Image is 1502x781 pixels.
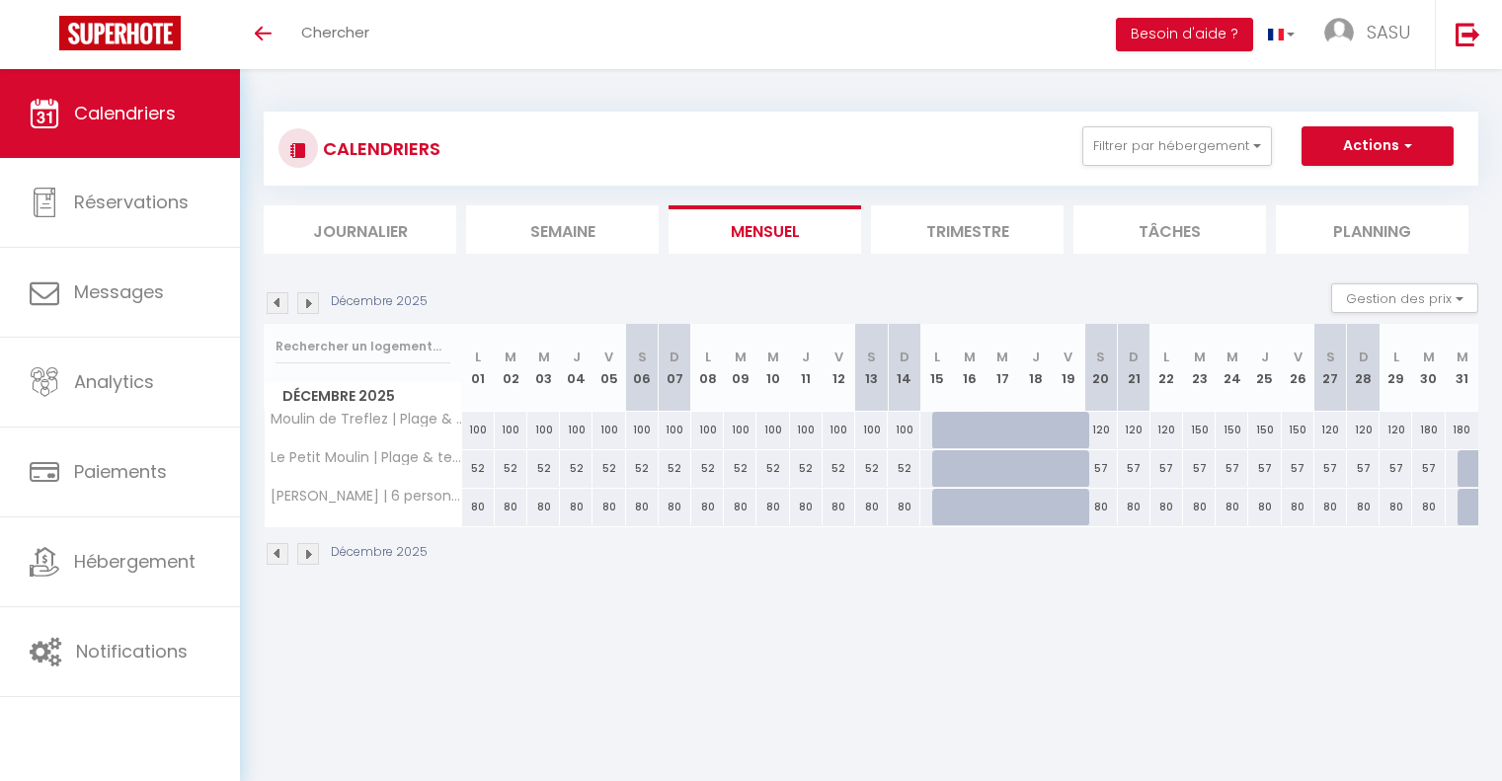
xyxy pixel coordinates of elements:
[790,489,823,525] div: 80
[301,22,369,42] span: Chercher
[724,412,756,448] div: 100
[705,348,711,366] abbr: L
[1314,412,1347,448] div: 120
[527,489,560,525] div: 80
[505,348,516,366] abbr: M
[560,450,593,487] div: 52
[1150,489,1183,525] div: 80
[1052,324,1084,412] th: 19
[1096,348,1105,366] abbr: S
[527,324,560,412] th: 03
[767,348,779,366] abbr: M
[855,489,888,525] div: 80
[1118,412,1150,448] div: 120
[1347,489,1380,525] div: 80
[1150,412,1183,448] div: 120
[724,450,756,487] div: 52
[888,450,920,487] div: 52
[495,450,527,487] div: 52
[1412,412,1445,448] div: 180
[1183,324,1216,412] th: 23
[756,450,789,487] div: 52
[1226,348,1238,366] abbr: M
[527,412,560,448] div: 100
[1248,489,1281,525] div: 80
[871,205,1064,254] li: Trimestre
[604,348,613,366] abbr: V
[1412,489,1445,525] div: 80
[265,382,461,411] span: Décembre 2025
[462,324,495,412] th: 01
[74,369,154,394] span: Analytics
[1084,412,1117,448] div: 120
[1393,348,1399,366] abbr: L
[593,450,625,487] div: 52
[659,489,691,525] div: 80
[1194,348,1206,366] abbr: M
[1282,412,1314,448] div: 150
[626,412,659,448] div: 100
[1032,348,1040,366] abbr: J
[1380,412,1412,448] div: 120
[560,412,593,448] div: 100
[823,489,855,525] div: 80
[900,348,909,366] abbr: D
[593,412,625,448] div: 100
[920,324,953,412] th: 15
[1129,348,1139,366] abbr: D
[659,450,691,487] div: 52
[1183,412,1216,448] div: 150
[1324,18,1354,47] img: ...
[264,205,456,254] li: Journalier
[756,412,789,448] div: 100
[1183,489,1216,525] div: 80
[724,324,756,412] th: 09
[76,639,188,664] span: Notifications
[1248,450,1281,487] div: 57
[756,489,789,525] div: 80
[867,348,876,366] abbr: S
[593,489,625,525] div: 80
[1082,126,1272,166] button: Filtrer par hébergement
[1163,348,1169,366] abbr: L
[823,412,855,448] div: 100
[934,348,940,366] abbr: L
[996,348,1008,366] abbr: M
[74,190,189,214] span: Réservations
[268,412,465,427] span: Moulin de Treflez | Plage & Calme
[987,324,1019,412] th: 17
[1261,348,1269,366] abbr: J
[1367,20,1410,44] span: SASU
[1446,412,1478,448] div: 180
[466,205,659,254] li: Semaine
[888,412,920,448] div: 100
[1118,489,1150,525] div: 80
[331,543,428,562] p: Décembre 2025
[1216,489,1248,525] div: 80
[1248,412,1281,448] div: 150
[593,324,625,412] th: 05
[1216,324,1248,412] th: 24
[1347,324,1380,412] th: 28
[670,348,679,366] abbr: D
[626,450,659,487] div: 52
[954,324,987,412] th: 16
[802,348,810,366] abbr: J
[276,329,450,364] input: Rechercher un logement...
[1150,450,1183,487] div: 57
[1380,450,1412,487] div: 57
[74,101,176,125] span: Calendriers
[1064,348,1072,366] abbr: V
[74,549,196,574] span: Hébergement
[1359,348,1369,366] abbr: D
[331,292,428,311] p: Décembre 2025
[538,348,550,366] abbr: M
[626,324,659,412] th: 06
[1326,348,1335,366] abbr: S
[74,459,167,484] span: Paiements
[1412,324,1445,412] th: 30
[888,324,920,412] th: 14
[1419,698,1502,781] iframe: LiveChat chat widget
[790,412,823,448] div: 100
[855,412,888,448] div: 100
